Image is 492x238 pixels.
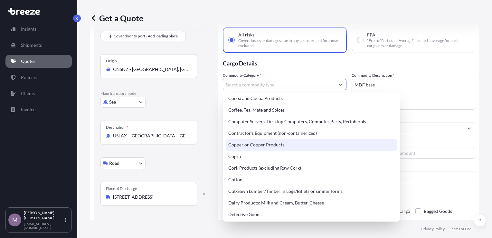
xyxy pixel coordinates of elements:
div: Cotton [226,174,397,185]
div: Dairy Products: Milk and Cream, Butter, Cheese [226,197,397,209]
span: M [12,217,18,223]
input: Enter amount [384,147,475,159]
input: Full name [352,123,463,134]
span: Covers losses or damages due to any cause, except for those excluded [238,38,341,48]
div: Cork Products (excluding Raw Cork) [226,162,397,174]
div: Place of Discharge [106,186,137,191]
div: Coffee, Tea, Mate and Spices [226,104,397,116]
div: Computer Servers, Desktop Computers, Computer Parts, Peripherals [226,116,397,127]
div: Defective Goods [226,209,397,220]
p: Terms of Use [450,226,471,232]
span: Freight Cost [352,141,475,146]
p: Claims [21,90,35,97]
button: Select transport [100,157,146,169]
input: Place of Discharge [113,194,189,200]
p: Main transport mode [100,91,211,96]
div: Cut/Sawn Lumber/Timber in Logs/Billets or similar forms [226,185,397,197]
p: Insights [21,26,36,32]
button: Show suggestions [335,79,346,90]
input: Origin [113,66,189,73]
p: Get a Quote [90,13,143,23]
div: Copra [226,151,397,162]
p: Cargo Details [223,53,475,72]
span: Cover door to port - Add loading place [114,33,178,39]
label: Commodity Category [223,72,261,79]
button: Show suggestions [463,123,475,134]
div: Copper or Copper Products [226,139,397,151]
p: Quotes [21,58,35,64]
p: Policies [21,74,37,81]
input: Select a commodity type [223,79,335,90]
input: Enter name [352,172,475,183]
p: Invoices [21,106,37,113]
p: Privacy Policy [421,226,445,232]
label: Commodity Description [352,72,394,79]
div: Destination [106,125,128,130]
p: Shipments [21,42,42,48]
button: Select transport [100,96,146,108]
p: [EMAIL_ADDRESS][DOMAIN_NAME] [24,222,64,230]
span: Road [109,160,119,166]
span: Sea [109,99,116,105]
div: Origin [106,58,120,64]
span: Bagged Goods [424,206,452,216]
p: [PERSON_NAME] [PERSON_NAME] [24,210,64,221]
div: Cocoa and Cocoa Products [226,93,397,104]
input: Destination [113,133,189,139]
span: "Free of Particular Average" - limited coverage for partial cargo loss or damage [367,38,470,48]
div: Contractor's Equipment (non-containerized) [226,127,397,139]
